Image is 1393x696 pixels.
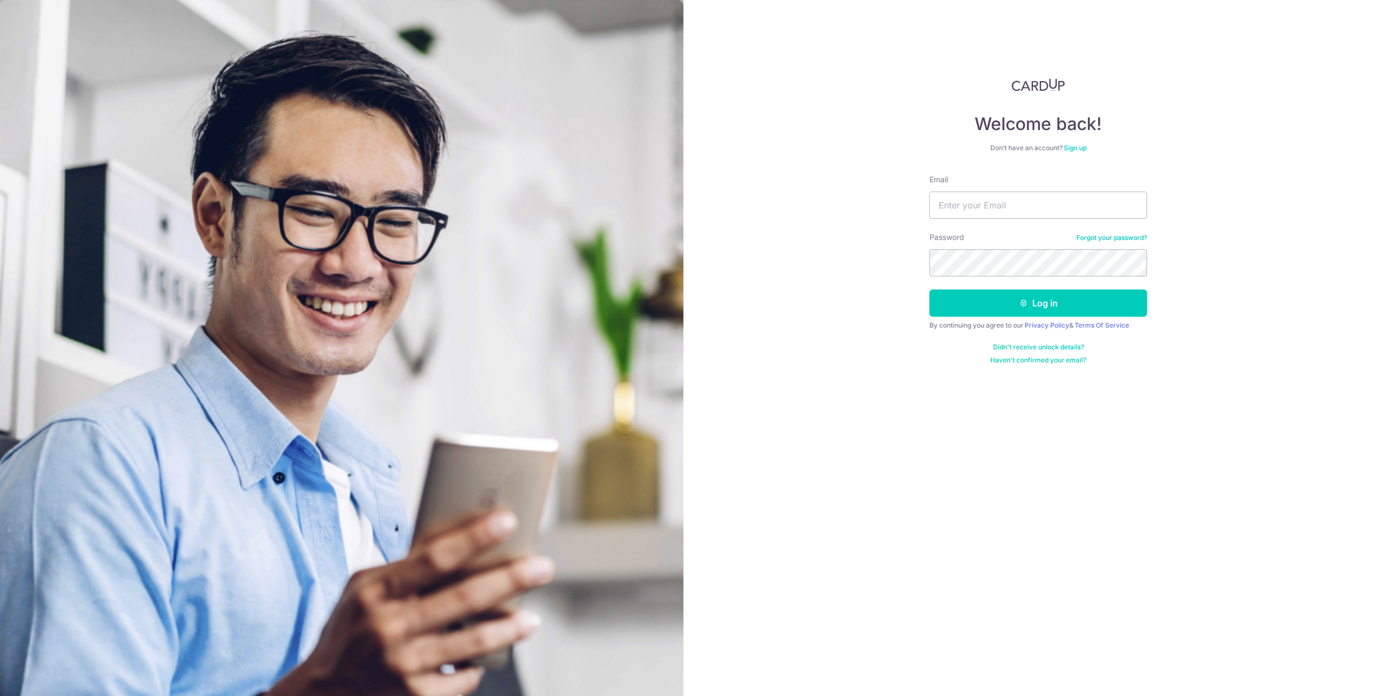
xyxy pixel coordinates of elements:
button: Log in [929,290,1147,317]
a: Forgot your password? [1076,233,1147,242]
img: CardUp Logo [1012,78,1065,91]
a: Terms Of Service [1075,321,1129,329]
a: Haven't confirmed your email? [990,356,1086,365]
div: By continuing you agree to our & [929,321,1147,330]
a: Didn't receive unlock details? [993,343,1084,352]
div: Don’t have an account? [929,144,1147,152]
a: Sign up [1064,144,1087,152]
input: Enter your Email [929,192,1147,219]
a: Privacy Policy [1025,321,1069,329]
h4: Welcome back! [929,113,1147,135]
label: Email [929,174,948,185]
label: Password [929,232,964,243]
